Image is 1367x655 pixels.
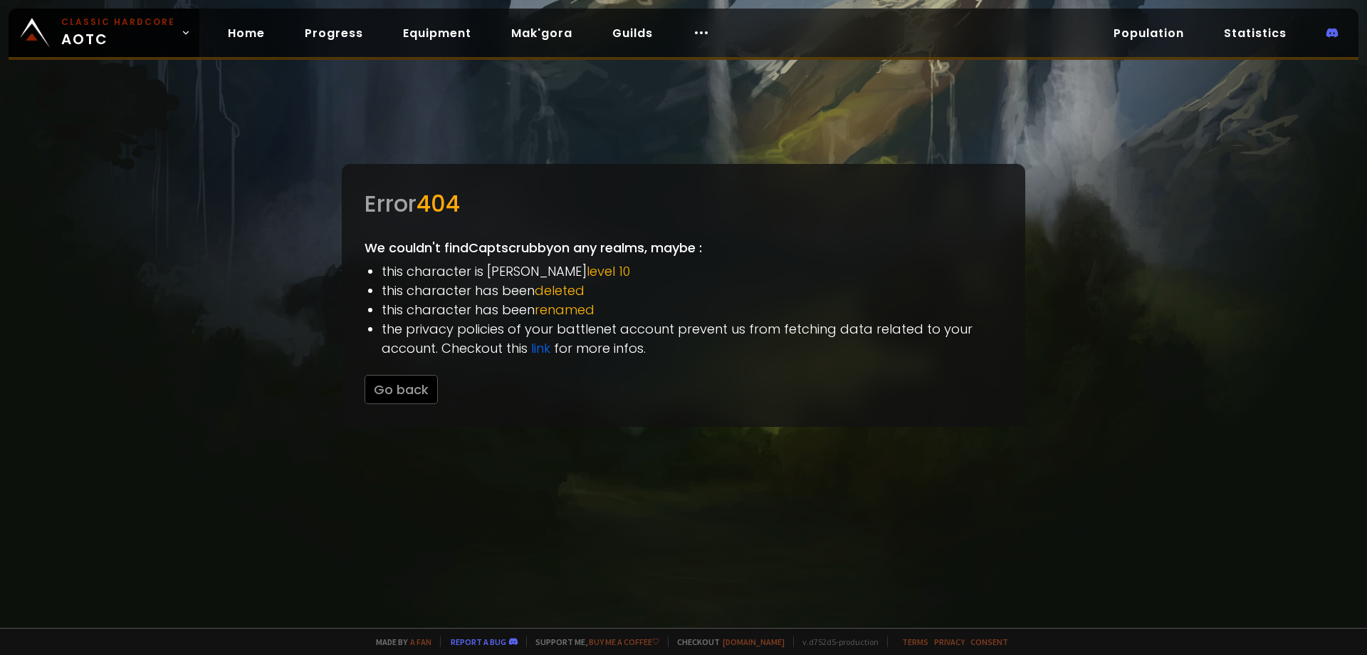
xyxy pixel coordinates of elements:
[392,19,483,48] a: Equipment
[723,636,785,647] a: [DOMAIN_NAME]
[367,636,431,647] span: Made by
[382,281,1002,300] li: this character has been
[793,636,879,647] span: v. d752d5 - production
[9,9,199,57] a: Classic HardcoreAOTC
[216,19,276,48] a: Home
[668,636,785,647] span: Checkout
[500,19,584,48] a: Mak'gora
[589,636,659,647] a: Buy me a coffee
[365,187,1002,221] div: Error
[365,381,438,398] a: Go back
[382,300,1002,319] li: this character has been
[293,19,375,48] a: Progress
[410,636,431,647] a: a fan
[902,636,928,647] a: Terms
[1102,19,1195,48] a: Population
[970,636,1008,647] a: Consent
[587,262,630,280] span: level 10
[417,187,460,220] span: 404
[531,339,550,357] a: link
[61,16,175,29] small: Classic Hardcore
[1213,19,1298,48] a: Statistics
[382,262,1002,281] li: this character is [PERSON_NAME]
[535,301,595,319] span: renamed
[601,19,664,48] a: Guilds
[342,164,1025,427] div: We couldn't find Captscrubby on any realms, maybe :
[535,282,585,299] span: deleted
[382,319,1002,358] li: the privacy policies of your battlenet account prevent us from fetching data related to your acco...
[61,16,175,50] span: AOTC
[934,636,965,647] a: Privacy
[526,636,659,647] span: Support me,
[451,636,506,647] a: Report a bug
[365,375,438,404] button: Go back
